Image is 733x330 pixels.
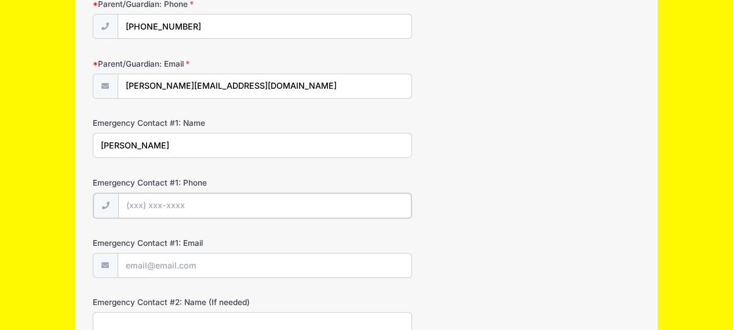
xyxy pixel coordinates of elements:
label: Parent/Guardian: Email [93,58,275,70]
label: Emergency Contact #1: Phone [93,177,275,188]
label: Emergency Contact #1: Name [93,117,275,129]
label: Emergency Contact #1: Email [93,237,275,249]
input: (xxx) xxx-xxxx [118,14,412,39]
label: Emergency Contact #2: Name (If needed) [93,296,275,308]
input: email@email.com [118,253,412,278]
input: email@email.com [118,74,412,99]
input: (xxx) xxx-xxxx [118,193,411,218]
